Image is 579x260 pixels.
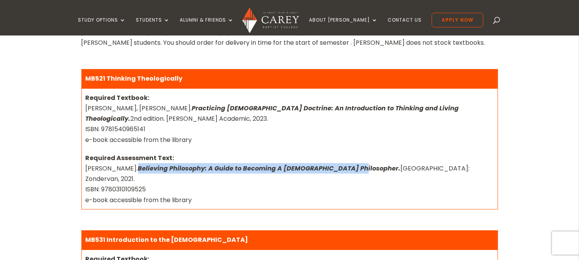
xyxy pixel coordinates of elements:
[242,7,299,34] img: Carey Baptist College
[86,93,494,145] div: [PERSON_NAME], [PERSON_NAME]. 2nd edition. [PERSON_NAME] Academic, 2023. ISBN: 9781540965141 e-bo...
[388,17,422,35] a: Contact Us
[78,17,126,35] a: Study Options
[86,93,150,102] strong: Required Textbook:
[138,164,401,173] em: Believing Philosophy: A Guide to Becoming A [DEMOGRAPHIC_DATA] Philosopher.
[86,154,174,162] strong: Required Assessment Text:
[136,17,170,35] a: Students
[309,17,378,35] a: About [PERSON_NAME]
[86,153,494,205] div: [PERSON_NAME]. [GEOGRAPHIC_DATA]: Zondervan, 2021. ISBN: 9780310109525 e-book accessible from the...
[86,235,248,244] strong: MB531 Introduction to the [DEMOGRAPHIC_DATA]
[432,13,483,27] a: Apply Now
[86,74,183,83] strong: MB521 Thinking Theologically
[86,104,459,123] em: Practicing [DEMOGRAPHIC_DATA] Doctrine: An Introduction to Thinking and Living Theologically.
[180,17,234,35] a: Alumni & Friends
